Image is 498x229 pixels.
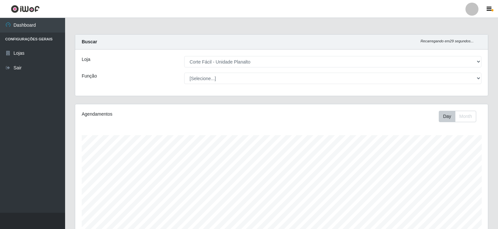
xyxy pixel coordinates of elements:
button: Month [455,111,476,122]
div: Agendamentos [82,111,242,118]
div: Toolbar with button groups [439,111,481,122]
i: Recarregando em 29 segundos... [421,39,474,43]
button: Day [439,111,455,122]
label: Função [82,73,97,79]
label: Loja [82,56,90,63]
img: CoreUI Logo [11,5,40,13]
strong: Buscar [82,39,97,44]
div: First group [439,111,476,122]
